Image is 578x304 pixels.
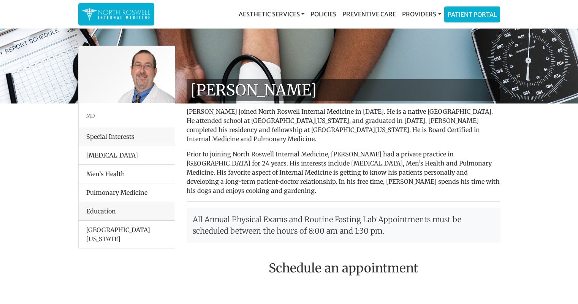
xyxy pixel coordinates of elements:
a: Policies [307,6,339,22]
p: [PERSON_NAME] joined North Roswell Internal Medicine in [DATE]. He is a native [GEOGRAPHIC_DATA].... [187,107,500,143]
img: North Roswell Internal Medicine [82,7,150,22]
li: Pulmonary Medicine [79,183,175,202]
li: Men’s Health [79,164,175,183]
h2: Schedule an appointment [187,261,500,275]
a: Preventive Care [339,6,399,22]
li: [MEDICAL_DATA] [79,146,175,165]
small: MD [86,113,95,119]
div: Education [79,202,175,221]
li: [GEOGRAPHIC_DATA][US_STATE] [79,221,175,248]
img: Dr. George Kanes [79,46,175,103]
h1: [PERSON_NAME] [187,79,500,101]
a: Aesthetic Services [236,6,307,22]
div: Special Interests [79,127,175,146]
a: Patient Portal [445,7,500,22]
p: Prior to joining North Roswell Internal Medicine, [PERSON_NAME] had a private practice in [GEOGRA... [187,150,500,195]
a: Providers [399,6,444,22]
p: All Annual Physical Exams and Routine Fasting Lab Appointments must be scheduled between the hour... [187,208,500,243]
